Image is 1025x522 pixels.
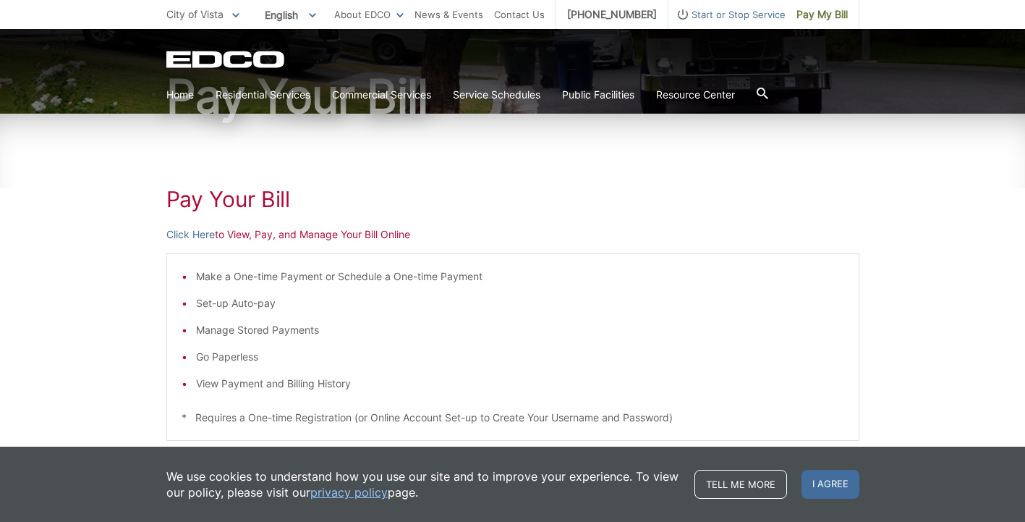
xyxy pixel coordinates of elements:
[694,470,787,499] a: Tell me more
[166,227,859,243] p: to View, Pay, and Manage Your Bill Online
[166,87,194,103] a: Home
[332,87,431,103] a: Commercial Services
[254,3,327,27] span: English
[216,87,310,103] a: Residential Services
[453,87,540,103] a: Service Schedules
[166,468,680,500] p: We use cookies to understand how you use our site and to improve your experience. To view our pol...
[494,7,545,22] a: Contact Us
[562,87,634,103] a: Public Facilities
[196,322,844,338] li: Manage Stored Payments
[656,87,735,103] a: Resource Center
[334,7,404,22] a: About EDCO
[196,349,844,365] li: Go Paperless
[796,7,848,22] span: Pay My Bill
[166,8,224,20] span: City of Vista
[414,7,483,22] a: News & Events
[166,51,286,68] a: EDCD logo. Return to the homepage.
[196,376,844,392] li: View Payment and Billing History
[310,484,388,500] a: privacy policy
[166,227,215,243] a: Click Here
[166,186,859,212] h1: Pay Your Bill
[166,73,859,119] h1: Pay Your Bill
[196,295,844,311] li: Set-up Auto-pay
[182,410,844,426] p: * Requires a One-time Registration (or Online Account Set-up to Create Your Username and Password)
[196,269,844,285] li: Make a One-time Payment or Schedule a One-time Payment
